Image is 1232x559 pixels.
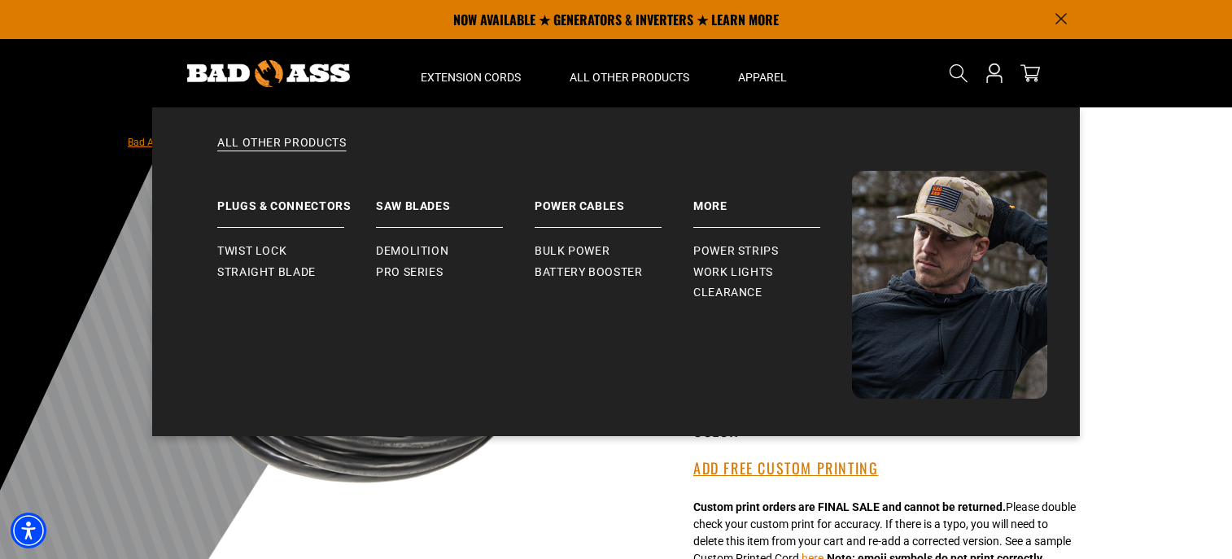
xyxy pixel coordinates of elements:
span: Apparel [738,70,787,85]
span: All Other Products [570,70,689,85]
a: cart [1017,63,1043,83]
span: Extension Cords [421,70,521,85]
a: Bulk Power [535,241,693,262]
span: Pro Series [376,265,443,280]
a: Demolition [376,241,535,262]
legend: Color [693,417,775,438]
span: Battery Booster [535,265,643,280]
strong: Custom print orders are FINAL SALE and cannot be returned. [693,500,1006,513]
a: Work Lights [693,262,852,283]
a: Battery Booster [535,262,693,283]
span: Clearance [693,286,762,300]
a: Power Cables [535,171,693,228]
span: Power Strips [693,244,779,259]
a: Clearance [693,282,852,304]
span: Bulk Power [535,244,609,259]
span: Straight Blade [217,265,316,280]
span: Demolition [376,244,448,259]
summary: Extension Cords [396,39,545,107]
summary: All Other Products [545,39,714,107]
summary: Search [946,60,972,86]
nav: breadcrumbs [128,132,469,151]
a: Plugs & Connectors [217,171,376,228]
a: Pro Series [376,262,535,283]
a: Battery Booster More Power Strips [693,171,852,228]
a: Power Strips [693,241,852,262]
a: Bad Ass Extension Cords [128,137,238,148]
summary: Apparel [714,39,811,107]
a: Twist Lock [217,241,376,262]
button: Add Free Custom Printing [693,460,878,478]
a: All Other Products [185,135,1047,171]
img: Bad Ass Extension Cords [187,60,350,87]
img: Bad Ass Extension Cords [852,171,1047,399]
span: Twist Lock [217,244,286,259]
div: Accessibility Menu [11,513,46,548]
a: Straight Blade [217,262,376,283]
a: Saw Blades [376,171,535,228]
span: Work Lights [693,265,773,280]
a: Open this option [981,39,1007,107]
